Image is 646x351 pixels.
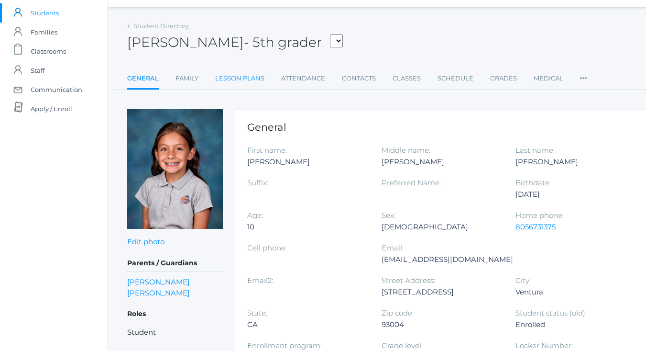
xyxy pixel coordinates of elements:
label: Cell phone: [247,243,287,252]
a: [PERSON_NAME] [127,287,190,298]
a: Attendance [281,69,325,88]
div: [PERSON_NAME] [247,156,367,168]
a: Schedule [438,69,473,88]
a: Family [175,69,198,88]
span: Families [31,23,57,42]
div: [DEMOGRAPHIC_DATA] [382,221,502,233]
div: [PERSON_NAME] [382,156,502,168]
label: Suffix: [247,178,268,187]
label: Home phone: [515,211,564,220]
a: Edit photo [127,237,164,246]
a: Contacts [342,69,376,88]
h2: [PERSON_NAME] [127,35,343,50]
span: Communication [31,80,82,99]
h5: Roles [127,306,223,322]
a: Classes [393,69,421,88]
label: State: [247,308,267,317]
div: [DATE] [515,189,635,200]
div: [PERSON_NAME] [515,156,635,168]
label: Student status (old): [515,308,587,317]
div: 10 [247,221,367,233]
label: Preferred Name: [382,178,441,187]
span: Apply / Enroll [31,99,72,118]
li: Student [127,327,223,338]
h5: Parents / Guardians [127,255,223,272]
label: Zip code: [382,308,414,317]
label: First name: [247,146,287,155]
label: Street Address: [382,276,435,285]
label: Middle name: [382,146,430,155]
a: Grades [490,69,517,88]
div: [EMAIL_ADDRESS][DOMAIN_NAME] [382,254,513,265]
span: - 5th grader [244,34,322,50]
a: Student Directory [133,22,189,30]
label: Age: [247,211,263,220]
label: Enrollment program: [247,341,322,350]
label: Last name: [515,146,555,155]
a: General [127,69,159,90]
a: Medical [534,69,563,88]
div: [STREET_ADDRESS] [382,286,502,298]
a: 8056731375 [515,222,556,231]
div: CA [247,319,367,330]
span: Staff [31,61,44,80]
img: Esperanza Ewing [127,109,223,229]
div: Enrolled [515,319,635,330]
span: Classrooms [31,42,66,61]
label: Locker Number: [515,341,573,350]
label: Email2: [247,276,273,285]
div: 93004 [382,319,502,330]
label: City: [515,276,531,285]
label: Sex: [382,211,395,220]
a: [PERSON_NAME] [127,276,190,287]
div: Ventura [515,286,635,298]
label: Email: [382,243,404,252]
span: Students [31,3,59,23]
label: Birthdate: [515,178,551,187]
label: Grade level: [382,341,423,350]
a: Lesson Plans [215,69,264,88]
